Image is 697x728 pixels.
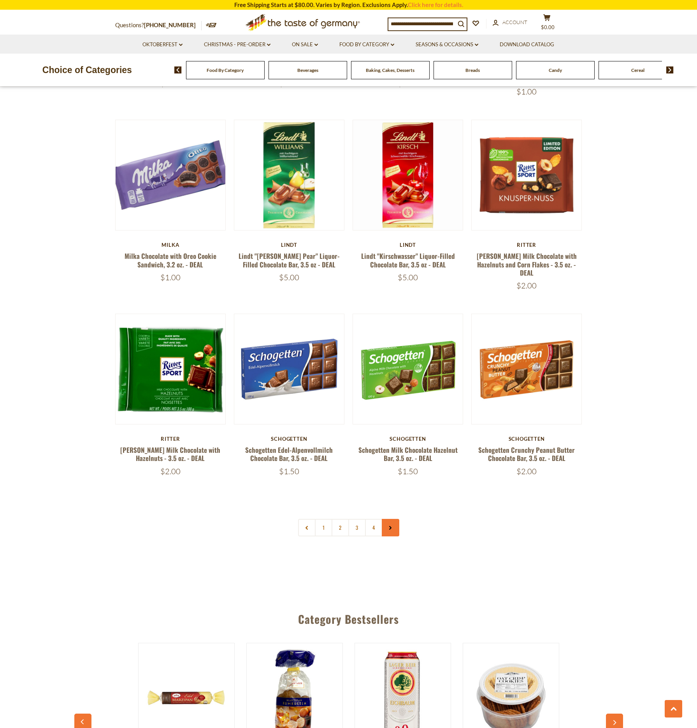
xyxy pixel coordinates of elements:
[361,251,455,269] a: Lindt "Kirschwasser" Liquor-Filled Chocolate Bar, 3.5 oz - DEAL
[493,18,527,27] a: Account
[471,242,582,248] div: Ritter
[142,40,183,49] a: Oktoberfest
[398,272,418,282] span: $5.00
[204,40,270,49] a: Christmas - PRE-ORDER
[315,519,332,536] a: 1
[365,519,383,536] a: 4
[234,436,345,442] div: Schogetten
[631,67,644,73] a: Cereal
[516,281,537,290] span: $2.00
[234,242,345,248] div: Lindt
[472,314,582,424] img: Schogetten Crunchy Peanut Butter Chocolate Bar, 3.5 oz. - DEAL
[245,445,333,463] a: Schogetten Edel-Alpenvollmilch Chocolate Bar, 3.5 oz. - DEAL
[516,466,537,476] span: $2.00
[297,67,318,73] a: Beverages
[116,314,226,424] img: Ritter Milk Chocolate with Hazelnuts - 3.5 oz. - DEAL
[234,314,344,424] img: Schogetten Edel-Alpenvollmilch Chocolate Bar, 3.5 oz. - DEAL
[366,67,414,73] a: Baking, Cakes, Desserts
[549,67,562,73] a: Candy
[292,40,318,49] a: On Sale
[516,87,537,96] span: $1.00
[120,445,220,463] a: [PERSON_NAME] Milk Chocolate with Hazelnuts - 3.5 oz. - DEAL
[115,436,226,442] div: Ritter
[416,40,478,49] a: Seasons & Occasions
[115,242,226,248] div: Milka
[160,272,181,282] span: $1.00
[279,466,299,476] span: $1.50
[144,21,196,28] a: [PHONE_NUMBER]
[339,40,394,49] a: Food By Category
[472,120,582,230] img: Ritter Milk Chocolate with Hazelnuts and Corn Flakes - 3.5 oz. - DEAL
[477,251,577,278] a: [PERSON_NAME] Milk Chocolate with Hazelnuts and Corn Flakes - 3.5 oz. - DEAL
[478,445,575,463] a: Schogetten Crunchy Peanut Butter Chocolate Bar, 3.5 oz. - DEAL
[353,242,463,248] div: Lindt
[116,120,226,230] img: Milka Chocolate with Oreo Cookie Sandwich, 3.2 oz. - DEAL
[174,66,182,73] img: previous arrow
[348,519,366,536] a: 3
[160,466,181,476] span: $2.00
[353,120,463,230] img: Lindt "Kirschwasser" Liquor-Filled Chocolate Bar, 3.5 oz - DEAL
[125,251,216,269] a: Milka Chocolate with Oreo Cookie Sandwich, 3.2 oz. - DEAL
[502,19,527,25] span: Account
[78,601,619,633] div: Category Bestsellers
[465,67,480,73] a: Breads
[471,436,582,442] div: Schogetten
[332,519,349,536] a: 2
[398,466,418,476] span: $1.50
[500,40,554,49] a: Download Catalog
[666,66,674,73] img: next arrow
[207,67,244,73] a: Food By Category
[234,120,344,230] img: Lindt "Williams Pear" Liquor-Filled Chocolate Bar, 3.5 oz - DEAL
[353,436,463,442] div: Schogetten
[541,24,555,30] span: $0.00
[353,314,463,424] img: Schogetten Milk Chocolate Hazelnut Bar, 3.5 oz. - DEAL
[279,272,299,282] span: $5.00
[239,251,340,269] a: Lindt "[PERSON_NAME] Pear" Liquor-Filled Chocolate Bar, 3.5 oz - DEAL
[358,445,458,463] a: Schogetten Milk Chocolate Hazelnut Bar, 3.5 oz. - DEAL
[408,1,463,8] a: Click here for details.
[535,14,559,33] button: $0.00
[115,20,202,30] p: Questions?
